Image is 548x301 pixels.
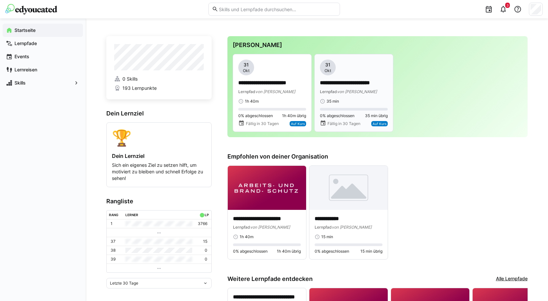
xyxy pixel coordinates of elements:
div: Lerner [125,213,138,217]
span: Lernpfad [320,89,337,94]
h4: Dein Lernziel [112,153,206,159]
p: 1 [111,221,113,226]
p: 0 [205,257,207,262]
span: 0 Skills [122,76,138,82]
span: Auf Kurs [291,122,305,126]
h3: Weitere Lernpfade entdecken [227,275,313,283]
img: image [228,166,306,210]
span: 35 min übrig [365,113,388,118]
img: image [309,166,388,210]
a: 0 Skills [114,76,204,82]
h3: Dein Lernziel [106,110,212,117]
span: 0% abgeschlossen [320,113,354,118]
p: 15 [203,239,207,244]
p: 37 [111,239,116,244]
span: Fällig in 30 Tagen [246,121,279,126]
span: 31 [325,62,330,68]
span: 1h 40m [245,99,259,104]
div: Rang [109,213,118,217]
span: 3 [507,3,509,7]
h3: Empfohlen von deiner Organisation [227,153,528,160]
p: Sich ein eigenes Ziel zu setzen hilft, um motiviert zu bleiben und schnell Erfolge zu sehen! [112,162,206,182]
span: Fällig in 30 Tagen [327,121,360,126]
p: 38 [111,248,116,253]
span: 0% abgeschlossen [233,249,268,254]
span: von [PERSON_NAME] [337,89,377,94]
span: Okt [243,68,249,73]
span: 0% abgeschlossen [238,113,273,118]
span: Okt [325,68,331,73]
p: 3766 [198,221,207,226]
input: Skills und Lernpfade durchsuchen… [218,6,336,12]
span: Auf Kurs [373,122,386,126]
p: 0 [205,248,207,253]
h3: Rangliste [106,198,212,205]
span: 31 [244,62,249,68]
span: Lernpfad [233,225,250,230]
span: 1h 40m übrig [282,113,306,118]
span: von [PERSON_NAME] [250,225,290,230]
span: Lernpfad [238,89,255,94]
span: 15 min [321,234,333,239]
h3: [PERSON_NAME] [233,41,522,49]
div: 🏆 [112,128,206,147]
span: 0% abgeschlossen [315,249,349,254]
span: Letzte 30 Tage [110,281,138,286]
span: von [PERSON_NAME] [255,89,295,94]
span: von [PERSON_NAME] [332,225,372,230]
span: 15 min übrig [360,249,382,254]
span: 1h 40m übrig [277,249,301,254]
span: 1h 40m [240,234,253,239]
div: LP [205,213,209,217]
span: 35 min [326,99,339,104]
a: Alle Lernpfade [496,275,528,283]
span: Lernpfad [315,225,332,230]
span: 193 Lernpunkte [122,85,157,91]
p: 39 [111,257,116,262]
